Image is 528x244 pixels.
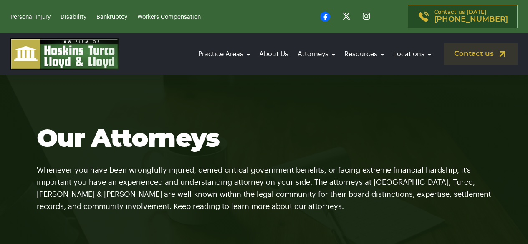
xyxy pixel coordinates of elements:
a: Contact us [444,43,518,65]
a: Locations [391,43,434,66]
a: Resources [342,43,387,66]
a: Bankruptcy [96,14,127,20]
a: Practice Areas [196,43,253,66]
a: Disability [61,14,86,20]
a: Personal Injury [10,14,51,20]
h1: Our Attorneys [37,125,492,154]
p: Whenever you have been wrongfully injured, denied critical government benefits, or facing extreme... [37,154,492,213]
p: Contact us [DATE] [434,10,508,24]
a: Attorneys [295,43,338,66]
span: [PHONE_NUMBER] [434,15,508,24]
a: Workers Compensation [137,14,201,20]
a: About Us [257,43,291,66]
img: logo [10,38,119,70]
a: Contact us [DATE][PHONE_NUMBER] [408,5,518,28]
